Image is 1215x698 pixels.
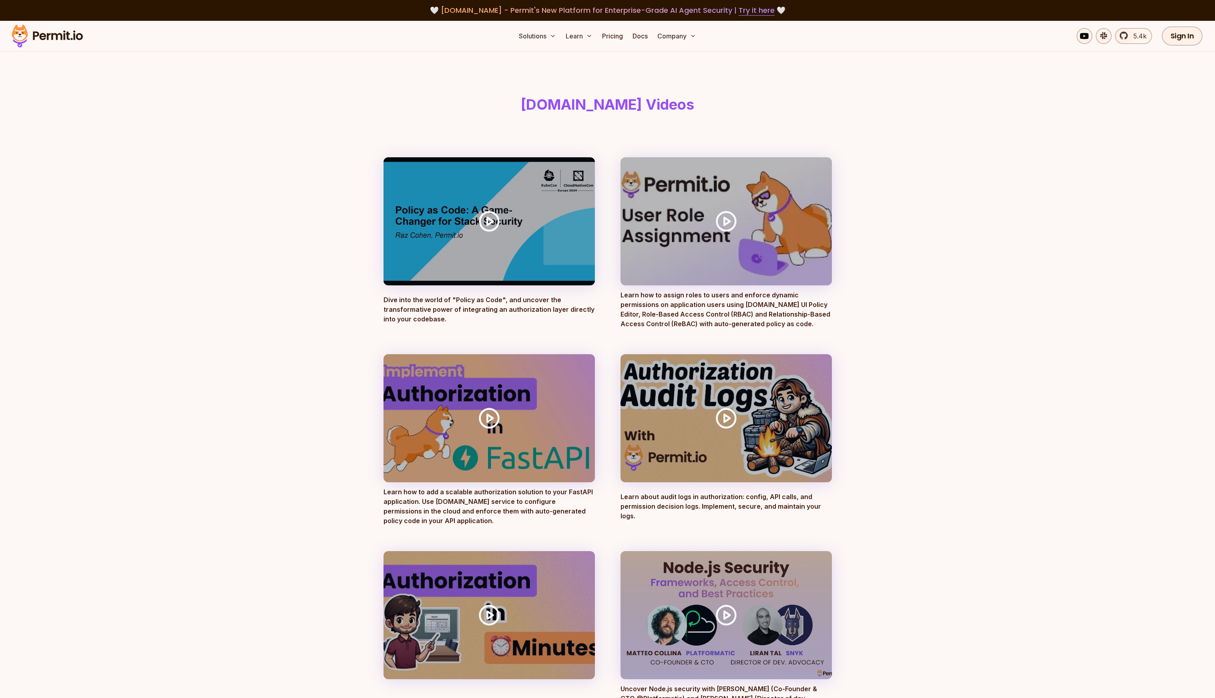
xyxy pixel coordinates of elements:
a: Sign In [1162,26,1203,46]
button: Learn [562,28,596,44]
a: 5.4k [1115,28,1152,44]
span: [DOMAIN_NAME] - Permit's New Platform for Enterprise-Grade AI Agent Security | [441,5,775,15]
p: Learn about audit logs in authorization: config, API calls, and permission decision logs. Impleme... [621,492,832,526]
div: 🤍 🤍 [19,5,1196,16]
p: Learn how to add a scalable authorization solution to your FastAPI application. Use [DOMAIN_NAME]... [384,487,595,526]
button: Solutions [516,28,559,44]
p: Dive into the world of "Policy as Code", and uncover the transformative power of integrating an a... [384,295,595,329]
h1: [DOMAIN_NAME] Videos [385,96,830,112]
a: Docs [629,28,651,44]
p: Learn how to assign roles to users and enforce dynamic permissions on application users using [DO... [621,290,832,329]
a: Try it here [739,5,775,16]
button: Company [654,28,699,44]
span: 5.4k [1129,31,1147,41]
img: Permit logo [8,22,86,50]
a: Pricing [599,28,626,44]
